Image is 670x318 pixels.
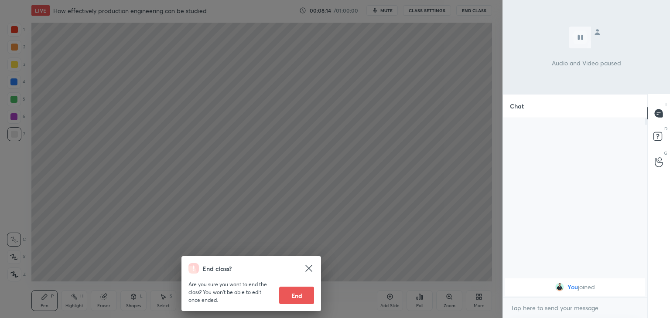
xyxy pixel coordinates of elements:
span: You [567,284,578,291]
p: Audio and Video paused [552,58,621,68]
img: 963340471ff5441e8619d0a0448153d9.jpg [555,283,564,291]
h4: End class? [202,264,232,273]
span: joined [578,284,595,291]
p: D [664,125,667,132]
p: Chat [503,95,531,118]
button: End [279,287,314,304]
p: T [665,101,667,108]
p: Are you sure you want to end the class? You won’t be able to edit once ended. [188,281,272,304]
div: grid [503,277,647,298]
p: G [664,150,667,156]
